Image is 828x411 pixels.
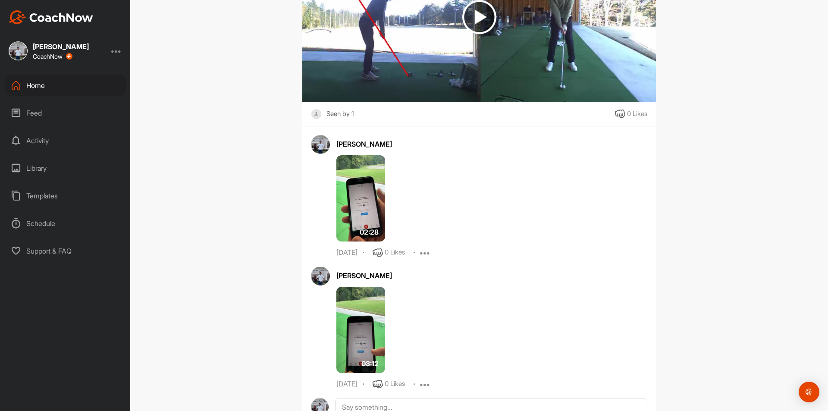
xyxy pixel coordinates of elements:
img: avatar [311,267,330,286]
div: [DATE] [336,380,358,389]
div: Library [5,157,126,179]
div: Support & FAQ [5,240,126,262]
span: 03:12 [361,358,379,369]
div: [PERSON_NAME] [336,270,647,281]
div: 0 Likes [385,248,405,257]
div: 0 Likes [385,379,405,389]
div: [PERSON_NAME] [33,43,89,50]
img: square_396731e32ce998958746f4bf081bc59b.jpg [9,41,28,60]
div: Activity [5,130,126,151]
img: avatar [311,135,330,154]
div: CoachNow [33,53,72,60]
span: 02:28 [360,227,379,237]
div: Open Intercom Messenger [799,382,819,402]
div: 0 Likes [627,109,647,119]
img: media [336,155,385,242]
div: Templates [5,185,126,207]
div: Schedule [5,213,126,234]
img: media [336,287,385,373]
img: CoachNow [9,10,93,24]
div: Seen by 1 [326,109,354,119]
div: [DATE] [336,248,358,257]
div: [PERSON_NAME] [336,139,647,149]
div: Feed [5,102,126,124]
div: Home [5,75,126,96]
img: square_default-ef6cabf814de5a2bf16c804365e32c732080f9872bdf737d349900a9daf73cf9.png [311,109,322,119]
